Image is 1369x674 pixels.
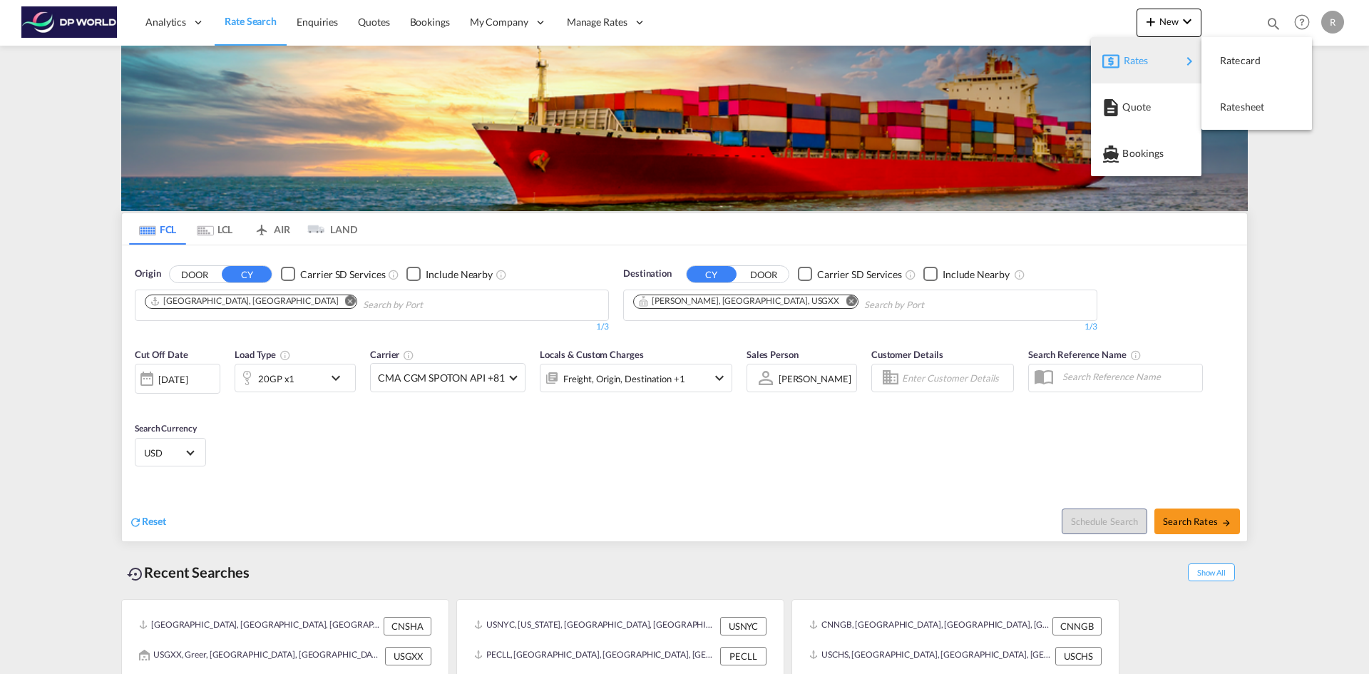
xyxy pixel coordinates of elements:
[1122,139,1138,168] span: Bookings
[1091,83,1201,130] button: Quote
[1181,53,1198,70] md-icon: icon-chevron-right
[1102,89,1190,125] div: Quote
[1091,130,1201,176] button: Bookings
[1102,136,1190,171] div: Bookings
[1124,46,1141,75] span: Rates
[1122,93,1138,121] span: Quote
